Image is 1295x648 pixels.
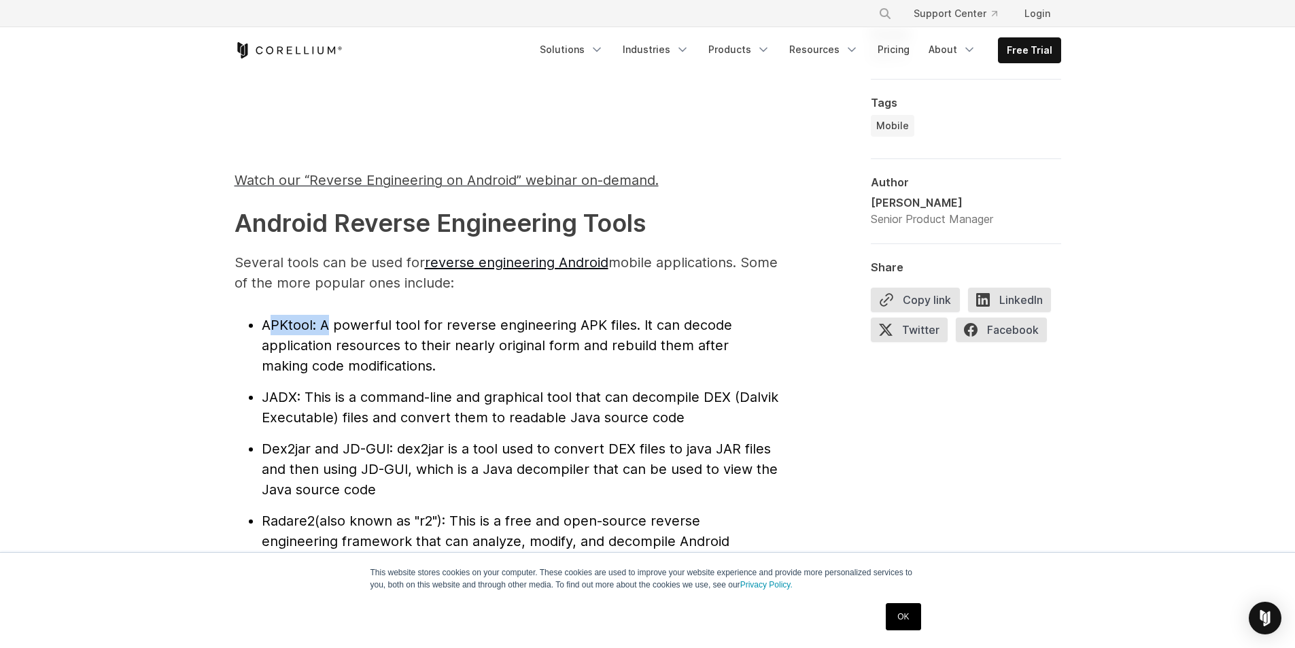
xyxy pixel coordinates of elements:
[262,389,778,426] span: : This is a command-line and graphical tool that can decompile DEX (Dalvik Executable) files and ...
[871,115,914,137] a: Mobile
[370,566,925,591] p: This website stores cookies on your computer. These cookies are used to improve your website expe...
[235,208,646,238] strong: Android Reverse Engineering Tools
[532,37,1061,63] div: Navigation Menu
[956,318,1055,347] a: Facebook
[781,37,867,62] a: Resources
[262,317,732,374] span: : A powerful tool for reverse engineering APK files. It can decode application resources to their...
[871,175,1061,189] div: Author
[920,37,984,62] a: About
[869,37,918,62] a: Pricing
[886,603,920,630] a: OK
[235,42,343,58] a: Corellium Home
[740,580,793,590] a: Privacy Policy.
[700,37,778,62] a: Products
[615,37,697,62] a: Industries
[262,513,315,529] span: Radare2
[871,318,956,347] a: Twitter
[862,1,1061,26] div: Navigation Menu
[235,172,659,188] span: Watch our “Reverse Engineering on Android” webinar on-demand.
[871,288,960,312] button: Copy link
[1014,1,1061,26] a: Login
[262,317,313,333] span: APKtool
[903,1,1008,26] a: Support Center
[968,288,1051,312] span: LinkedIn
[262,389,297,405] span: JADX
[425,254,608,271] a: reverse engineering Android
[871,260,1061,274] div: Share
[871,194,993,211] div: [PERSON_NAME]
[262,441,390,457] span: Dex2jar and JD-GUI
[999,38,1060,63] a: Free Trial
[873,1,897,26] button: Search
[262,441,778,498] span: : dex2jar is a tool used to convert DEX files to java JAR files and then using JD-GUI, which is a...
[235,177,659,187] a: Watch our “Reverse Engineering on Android” webinar on-demand.
[532,37,612,62] a: Solutions
[871,96,1061,109] div: Tags
[956,318,1047,342] span: Facebook
[871,318,948,342] span: Twitter
[871,211,993,227] div: Senior Product Manager
[262,513,729,570] span: (also known as "r2"): This is a free and open-source reverse engineering framework that can analy...
[876,119,909,133] span: Mobile
[235,252,778,293] p: Several tools can be used for mobile applications. Some of the more popular ones include:
[968,288,1059,318] a: LinkedIn
[1249,602,1281,634] div: Open Intercom Messenger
